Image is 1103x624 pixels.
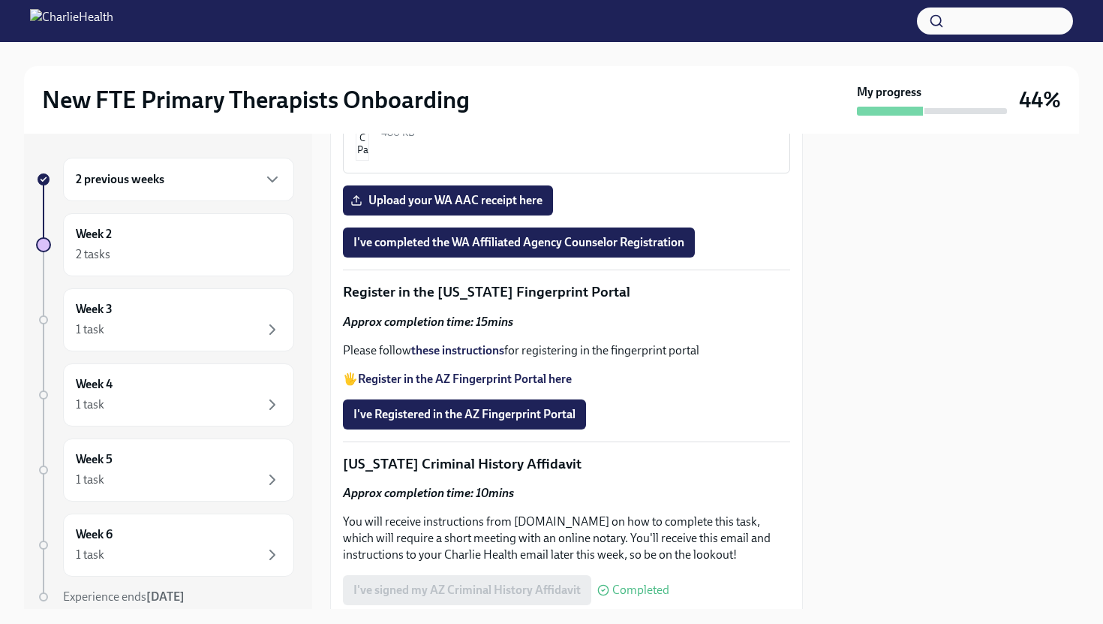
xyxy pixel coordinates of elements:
h6: 2 previous weeks [76,171,164,188]
strong: Approx completion time: 10mins [343,486,514,500]
a: Week 61 task [36,514,294,577]
h6: Week 4 [76,376,113,393]
a: Week 51 task [36,439,294,502]
span: Experience ends [63,589,185,604]
button: I've completed the WA Affiliated Agency Counselor Registration [343,228,695,258]
a: Week 22 tasks [36,213,294,276]
div: 2 tasks [76,246,110,263]
span: Completed [612,584,669,596]
h2: New FTE Primary Therapists Onboarding [42,85,470,115]
label: Upload your WA AAC receipt here [343,185,553,216]
h6: Week 5 [76,451,113,468]
div: 1 task [76,321,104,338]
strong: Approx completion time: 15mins [343,315,513,329]
strong: My progress [857,84,921,101]
span: Upload your WA AAC receipt here [353,193,542,208]
div: 1 task [76,396,104,413]
h6: Week 6 [76,526,113,543]
p: [US_STATE] Criminal History Affidavit [343,454,790,474]
h6: Week 2 [76,226,112,243]
span: I've completed the WA Affiliated Agency Counselor Registration [353,235,684,250]
a: Register in the AZ Fingerprint Portal here [358,372,572,386]
a: Week 31 task [36,288,294,351]
p: Register in the [US_STATE] Fingerprint Portal [343,282,790,302]
button: I've Registered in the AZ Fingerprint Portal [343,399,586,430]
span: I've Registered in the AZ Fingerprint Portal [353,407,576,422]
p: 🖐️ [343,371,790,387]
img: CharlieHealth [30,9,113,33]
a: Week 41 task [36,363,294,427]
h3: 44% [1019,86,1061,113]
strong: [DATE] [146,589,185,604]
div: 2 previous weeks [63,158,294,201]
h6: Week 3 [76,301,113,318]
div: 1 task [76,547,104,563]
p: Please follow for registering in the fingerprint portal [343,342,790,359]
p: You will receive instructions from [DOMAIN_NAME] on how to complete this task, which will require... [343,514,790,563]
div: 1 task [76,472,104,488]
a: these instructions [411,343,504,357]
